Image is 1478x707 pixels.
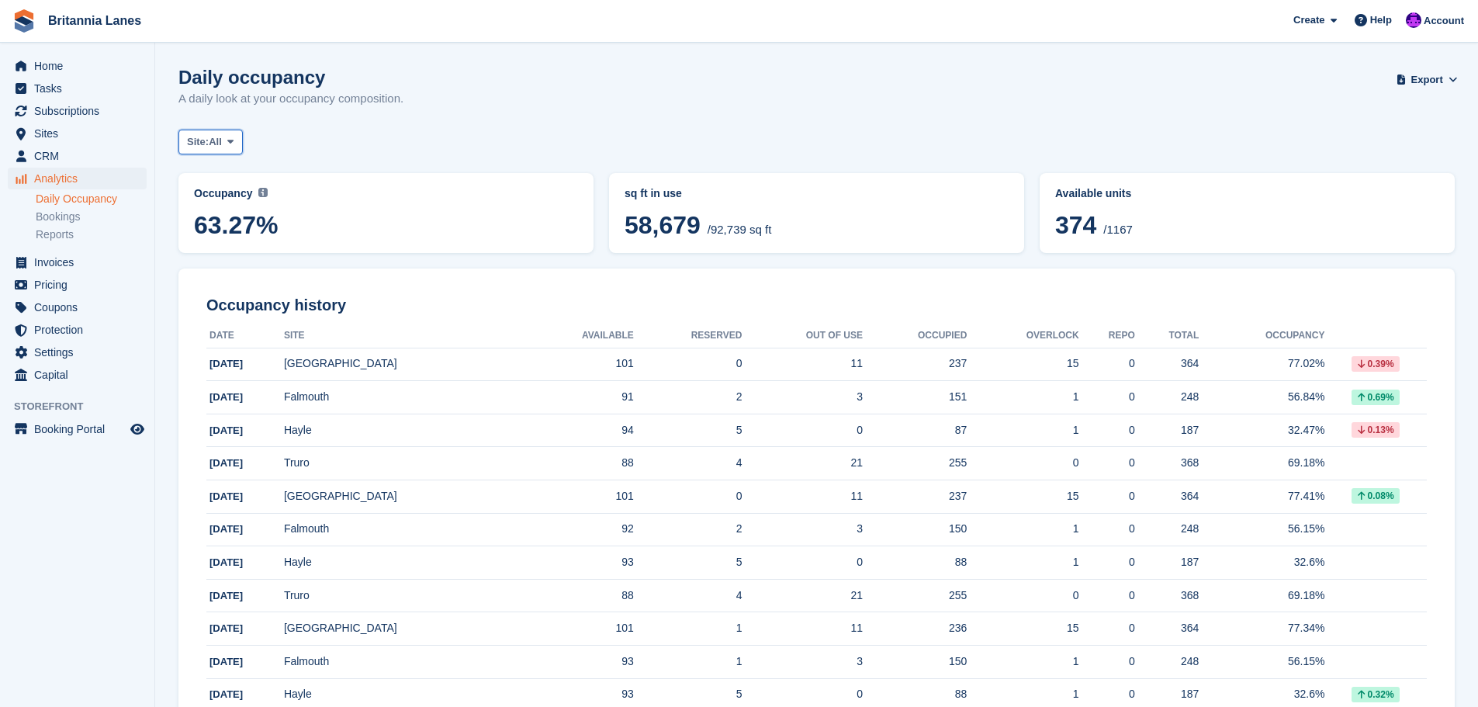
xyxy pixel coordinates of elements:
[863,587,967,604] div: 255
[742,414,863,447] td: 0
[742,579,863,612] td: 21
[209,134,222,150] span: All
[284,546,524,580] td: Hayle
[1199,348,1324,381] td: 77.02%
[34,418,127,440] span: Booking Portal
[14,399,154,414] span: Storefront
[178,90,403,108] p: A daily look at your occupancy composition.
[1135,348,1199,381] td: 364
[284,324,524,348] th: Site
[1103,223,1133,236] span: /1167
[209,590,243,601] span: [DATE]
[1424,13,1464,29] span: Account
[34,100,127,122] span: Subscriptions
[742,381,863,414] td: 3
[742,612,863,646] td: 11
[967,488,1078,504] div: 15
[1135,579,1199,612] td: 368
[634,348,742,381] td: 0
[1135,646,1199,679] td: 248
[209,656,243,667] span: [DATE]
[967,653,1078,670] div: 1
[1055,211,1096,239] span: 374
[634,480,742,514] td: 0
[863,389,967,405] div: 151
[524,447,634,480] td: 88
[36,227,147,242] a: Reports
[967,620,1078,636] div: 15
[863,488,967,504] div: 237
[34,55,127,77] span: Home
[863,554,967,570] div: 88
[1411,72,1443,88] span: Export
[8,123,147,144] a: menu
[634,414,742,447] td: 5
[8,100,147,122] a: menu
[194,185,578,202] abbr: Current percentage of sq ft occupied
[524,480,634,514] td: 101
[625,211,701,239] span: 58,679
[634,579,742,612] td: 4
[12,9,36,33] img: stora-icon-8386f47178a22dfd0bd8f6a31ec36ba5ce8667c1dd55bd0f319d3a0aa187defe.svg
[1199,324,1324,348] th: Occupancy
[8,364,147,386] a: menu
[8,296,147,318] a: menu
[625,185,1009,202] abbr: Current breakdown of %{unit} occupied
[178,67,403,88] h1: Daily occupancy
[1399,67,1455,92] button: Export
[209,556,243,568] span: [DATE]
[209,391,243,403] span: [DATE]
[967,355,1078,372] div: 15
[1199,546,1324,580] td: 32.6%
[209,425,243,436] span: [DATE]
[742,546,863,580] td: 0
[742,324,863,348] th: Out of Use
[967,455,1078,471] div: 0
[206,324,284,348] th: Date
[8,168,147,189] a: menu
[8,251,147,273] a: menu
[524,513,634,546] td: 92
[34,364,127,386] span: Capital
[1199,612,1324,646] td: 77.34%
[524,324,634,348] th: Available
[967,422,1078,438] div: 1
[34,296,127,318] span: Coupons
[209,457,243,469] span: [DATE]
[1352,488,1400,504] div: 0.08%
[1135,480,1199,514] td: 364
[36,210,147,224] a: Bookings
[34,341,127,363] span: Settings
[206,296,1427,314] h2: Occupancy history
[284,348,524,381] td: [GEOGRAPHIC_DATA]
[524,414,634,447] td: 94
[34,78,127,99] span: Tasks
[258,188,268,197] img: icon-info-grey-7440780725fd019a000dd9b08b2336e03edf1995a4989e88bcd33f0948082b44.svg
[1199,381,1324,414] td: 56.84%
[1055,185,1439,202] abbr: Current percentage of units occupied or overlocked
[1406,12,1421,28] img: Mark Lane
[1135,447,1199,480] td: 368
[1352,687,1400,702] div: 0.32%
[209,358,243,369] span: [DATE]
[863,455,967,471] div: 255
[284,480,524,514] td: [GEOGRAPHIC_DATA]
[742,348,863,381] td: 11
[8,55,147,77] a: menu
[1079,389,1135,405] div: 0
[1055,187,1131,199] span: Available units
[863,521,967,537] div: 150
[1079,488,1135,504] div: 0
[634,546,742,580] td: 5
[863,355,967,372] div: 237
[1199,579,1324,612] td: 69.18%
[34,274,127,296] span: Pricing
[967,324,1078,348] th: Overlock
[634,324,742,348] th: Reserved
[863,686,967,702] div: 88
[1135,324,1199,348] th: Total
[187,134,209,150] span: Site:
[1079,620,1135,636] div: 0
[1199,646,1324,679] td: 56.15%
[209,688,243,700] span: [DATE]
